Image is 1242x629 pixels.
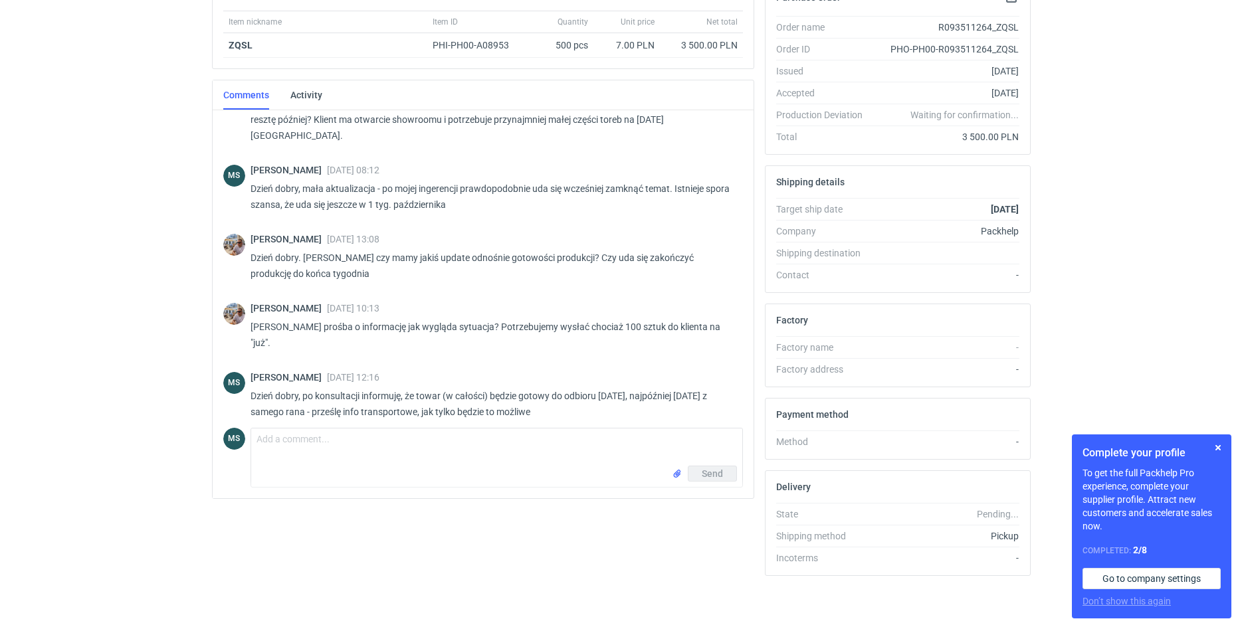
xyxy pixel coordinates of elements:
[977,509,1019,519] em: Pending...
[776,409,849,420] h2: Payment method
[433,17,458,27] span: Item ID
[223,80,269,110] a: Comments
[873,130,1019,143] div: 3 500.00 PLN
[910,108,1019,122] em: Waiting for confirmation...
[327,372,379,383] span: [DATE] 12:16
[873,43,1019,56] div: PHO-PH00-R093511264_ZQSL
[776,21,873,34] div: Order name
[776,64,873,78] div: Issued
[706,17,738,27] span: Net total
[229,17,282,27] span: Item nickname
[1133,545,1147,555] strong: 2 / 8
[251,250,732,282] p: Dzień dobry. [PERSON_NAME] czy mamy jakiś update odnośnie gotowości produkcji? Czy uda się zakońc...
[873,64,1019,78] div: [DATE]
[873,363,1019,376] div: -
[776,482,811,492] h2: Delivery
[776,551,873,565] div: Incoterms
[776,315,808,325] h2: Factory
[1210,440,1226,456] button: Skip for now
[873,268,1019,282] div: -
[251,96,732,143] p: [PERSON_NAME], klient Nam się piekli. Czy jest szansa, żeby wysłać chociaż 100 sztuk w terminie [...
[290,80,322,110] a: Activity
[873,86,1019,100] div: [DATE]
[223,303,245,325] img: Michał Palasek
[327,303,379,314] span: [DATE] 10:13
[873,225,1019,238] div: Packhelp
[776,43,873,56] div: Order ID
[776,86,873,100] div: Accepted
[251,303,327,314] span: [PERSON_NAME]
[223,165,245,187] div: Michał Sokołowski
[776,507,873,521] div: State
[433,39,522,52] div: PHI-PH00-A08953
[223,428,245,450] div: Michał Sokołowski
[873,529,1019,543] div: Pickup
[776,363,873,376] div: Factory address
[527,33,593,58] div: 500 pcs
[991,204,1019,215] strong: [DATE]
[776,203,873,216] div: Target ship date
[251,165,327,175] span: [PERSON_NAME]
[776,177,845,187] h2: Shipping details
[776,246,873,260] div: Shipping destination
[327,165,379,175] span: [DATE] 08:12
[702,469,723,478] span: Send
[1083,543,1221,557] div: Completed:
[776,529,873,543] div: Shipping method
[621,17,655,27] span: Unit price
[251,234,327,244] span: [PERSON_NAME]
[776,225,873,238] div: Company
[558,17,588,27] span: Quantity
[776,435,873,448] div: Method
[873,341,1019,354] div: -
[776,130,873,143] div: Total
[1083,568,1221,589] a: Go to company settings
[1083,466,1221,533] p: To get the full Packhelp Pro experience, complete your supplier profile. Attract new customers an...
[251,372,327,383] span: [PERSON_NAME]
[688,466,737,482] button: Send
[776,108,873,122] div: Production Deviation
[223,372,245,394] div: Michał Sokołowski
[776,268,873,282] div: Contact
[873,21,1019,34] div: R093511264_ZQSL
[1083,594,1171,608] button: Don’t show this again
[776,341,873,354] div: Factory name
[223,428,245,450] figcaption: MS
[1083,445,1221,461] h1: Complete your profile
[665,39,738,52] div: 3 500.00 PLN
[223,165,245,187] figcaption: MS
[223,234,245,256] img: Michał Palasek
[229,40,253,50] a: ZQSL
[327,234,379,244] span: [DATE] 13:08
[223,372,245,394] figcaption: MS
[251,388,732,420] p: Dzień dobry, po konsultacji informuję, że towar (w całości) będzie gotowy do odbioru [DATE], najp...
[251,319,732,351] p: [PERSON_NAME] prośba o informację jak wygląda sytuacja? Potrzebujemy wysłać chociaż 100 sztuk do ...
[873,551,1019,565] div: -
[873,435,1019,448] div: -
[599,39,655,52] div: 7.00 PLN
[251,181,732,213] p: Dzień dobry, mała aktualizacja - po mojej ingerencji prawdopodobnie uda się wcześniej zamknąć tem...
